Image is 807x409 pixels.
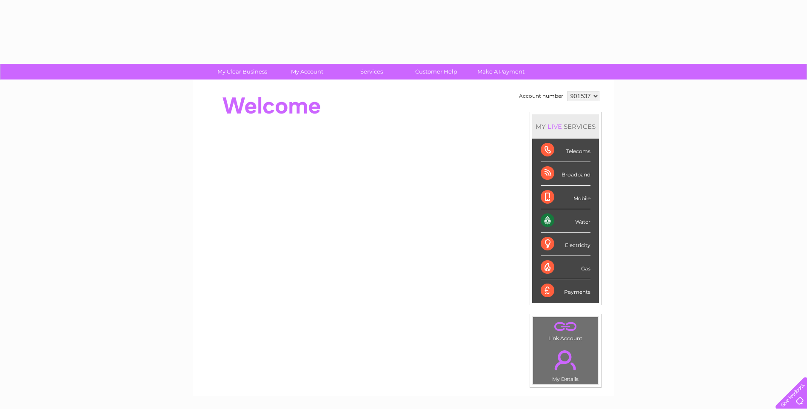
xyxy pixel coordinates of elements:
div: Broadband [541,162,590,185]
td: Account number [517,89,565,103]
td: My Details [533,343,599,385]
div: Telecoms [541,139,590,162]
td: Link Account [533,317,599,344]
div: Payments [541,279,590,302]
div: MY SERVICES [532,114,599,139]
a: Services [336,64,407,80]
a: My Account [272,64,342,80]
div: Electricity [541,233,590,256]
div: Gas [541,256,590,279]
a: . [535,319,596,334]
a: . [535,345,596,375]
div: Mobile [541,186,590,209]
a: My Clear Business [207,64,277,80]
a: Customer Help [401,64,471,80]
a: Make A Payment [466,64,536,80]
div: LIVE [546,122,564,131]
div: Water [541,209,590,233]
